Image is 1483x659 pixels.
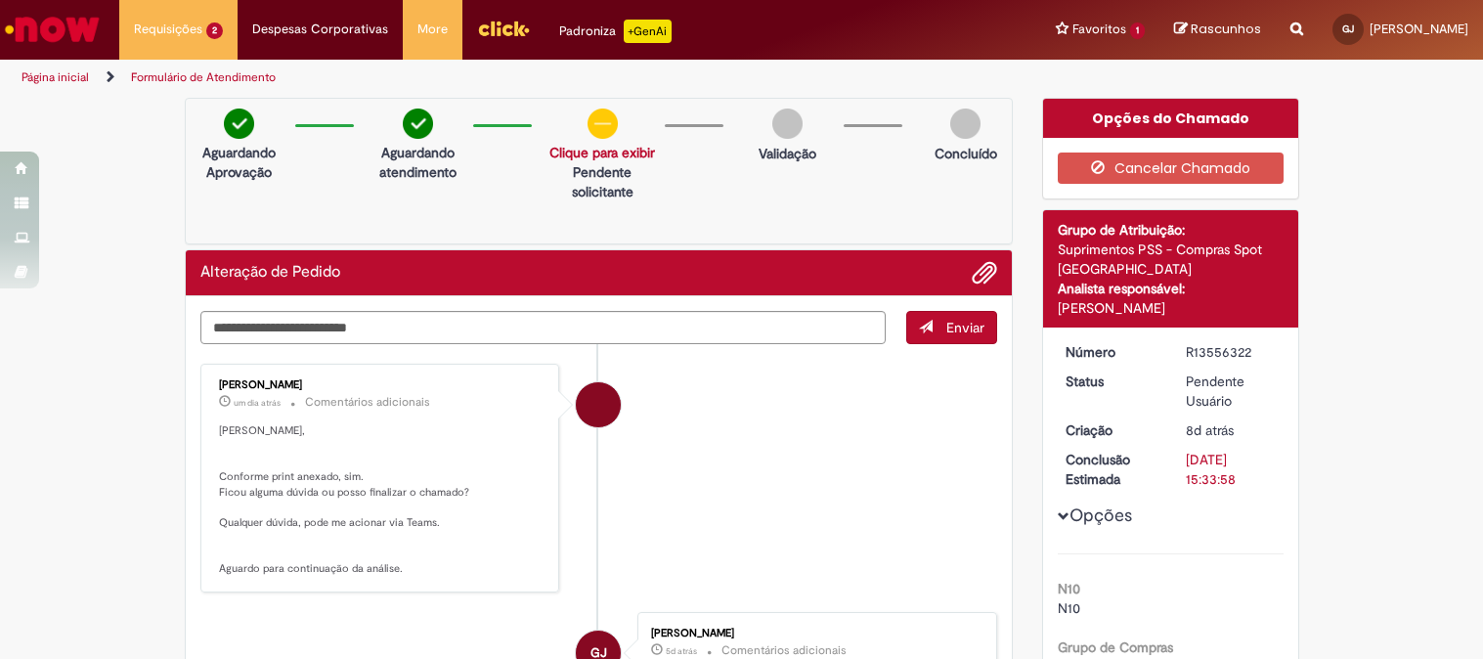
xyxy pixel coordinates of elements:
h2: Alteração de Pedido Histórico de tíquete [200,264,340,282]
ul: Trilhas de página [15,60,974,96]
span: GJ [1342,22,1354,35]
img: check-circle-green.png [403,109,433,139]
small: Comentários adicionais [721,642,847,659]
small: Comentários adicionais [305,394,430,411]
dt: Conclusão Estimada [1051,450,1171,489]
p: Concluído [935,144,997,163]
span: 8d atrás [1186,421,1234,439]
button: Cancelar Chamado [1058,153,1284,184]
time: 22/09/2025 16:40:44 [1186,421,1234,439]
button: Enviar [906,311,997,344]
span: 2 [206,22,223,39]
span: N10 [1058,599,1080,617]
p: [PERSON_NAME], Conforme print anexado, sim. Ficou alguma dúvida ou posso finalizar o chamado? Qua... [219,423,545,577]
p: Pendente solicitante [549,162,655,201]
div: 22/09/2025 16:40:44 [1186,420,1277,440]
img: check-circle-green.png [224,109,254,139]
div: Pendente Usuário [1186,372,1277,411]
img: img-circle-grey.png [772,109,803,139]
div: [DATE] 15:33:58 [1186,450,1277,489]
div: [PERSON_NAME] [219,379,545,391]
span: Requisições [134,20,202,39]
p: Aguardando atendimento [371,143,463,182]
a: Formulário de Atendimento [131,69,276,85]
a: Clique para exibir [549,144,655,161]
p: Validação [759,144,816,163]
div: Opções do Chamado [1043,99,1298,138]
img: circle-minus.png [588,109,618,139]
dt: Número [1051,342,1171,362]
div: Grupo de Atribuição: [1058,220,1284,240]
span: 1 [1130,22,1145,39]
a: Rascunhos [1174,21,1261,39]
dt: Status [1051,372,1171,391]
span: More [417,20,448,39]
span: um dia atrás [234,397,281,409]
a: Página inicial [22,69,89,85]
b: Grupo de Compras [1058,638,1173,656]
dt: Criação [1051,420,1171,440]
div: [PERSON_NAME] [651,628,977,639]
p: +GenAi [624,20,672,43]
span: Enviar [946,319,984,336]
b: N10 [1058,580,1080,597]
time: 29/09/2025 08:56:22 [234,397,281,409]
span: [PERSON_NAME] [1370,21,1468,37]
div: R13556322 [1186,342,1277,362]
span: Favoritos [1072,20,1126,39]
textarea: Digite sua mensagem aqui... [200,311,887,344]
div: Analista responsável: [1058,279,1284,298]
div: Suprimentos PSS - Compras Spot [GEOGRAPHIC_DATA] [1058,240,1284,279]
span: 5d atrás [666,645,697,657]
img: ServiceNow [2,10,103,49]
img: click_logo_yellow_360x200.png [477,14,530,43]
div: [PERSON_NAME] [1058,298,1284,318]
img: img-circle-grey.png [950,109,981,139]
button: Adicionar anexos [972,260,997,286]
div: Padroniza [559,20,672,43]
time: 26/09/2025 10:51:40 [666,645,697,657]
p: Aguardando Aprovação [194,143,285,182]
div: Fátima Aparecida Mendes Pedreira [576,382,621,427]
span: Despesas Corporativas [252,20,388,39]
span: Rascunhos [1191,20,1261,38]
